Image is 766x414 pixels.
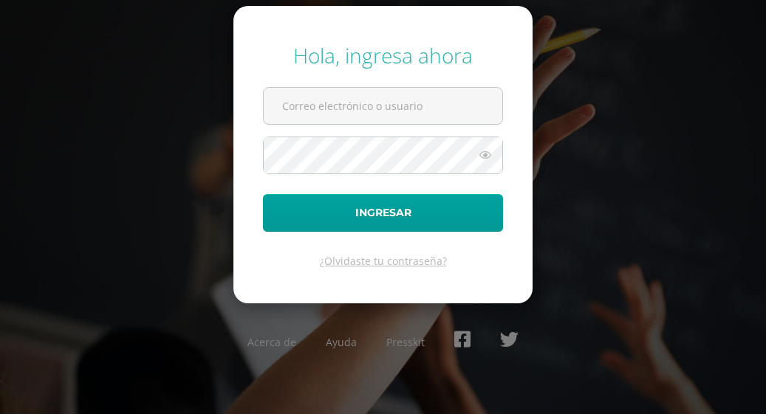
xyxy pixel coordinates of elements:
input: Correo electrónico o usuario [264,88,502,124]
a: Presskit [386,335,425,349]
a: Ayuda [326,335,357,349]
a: ¿Olvidaste tu contraseña? [320,254,447,268]
a: Acerca de [247,335,296,349]
button: Ingresar [263,194,503,232]
div: Hola, ingresa ahora [263,41,503,69]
